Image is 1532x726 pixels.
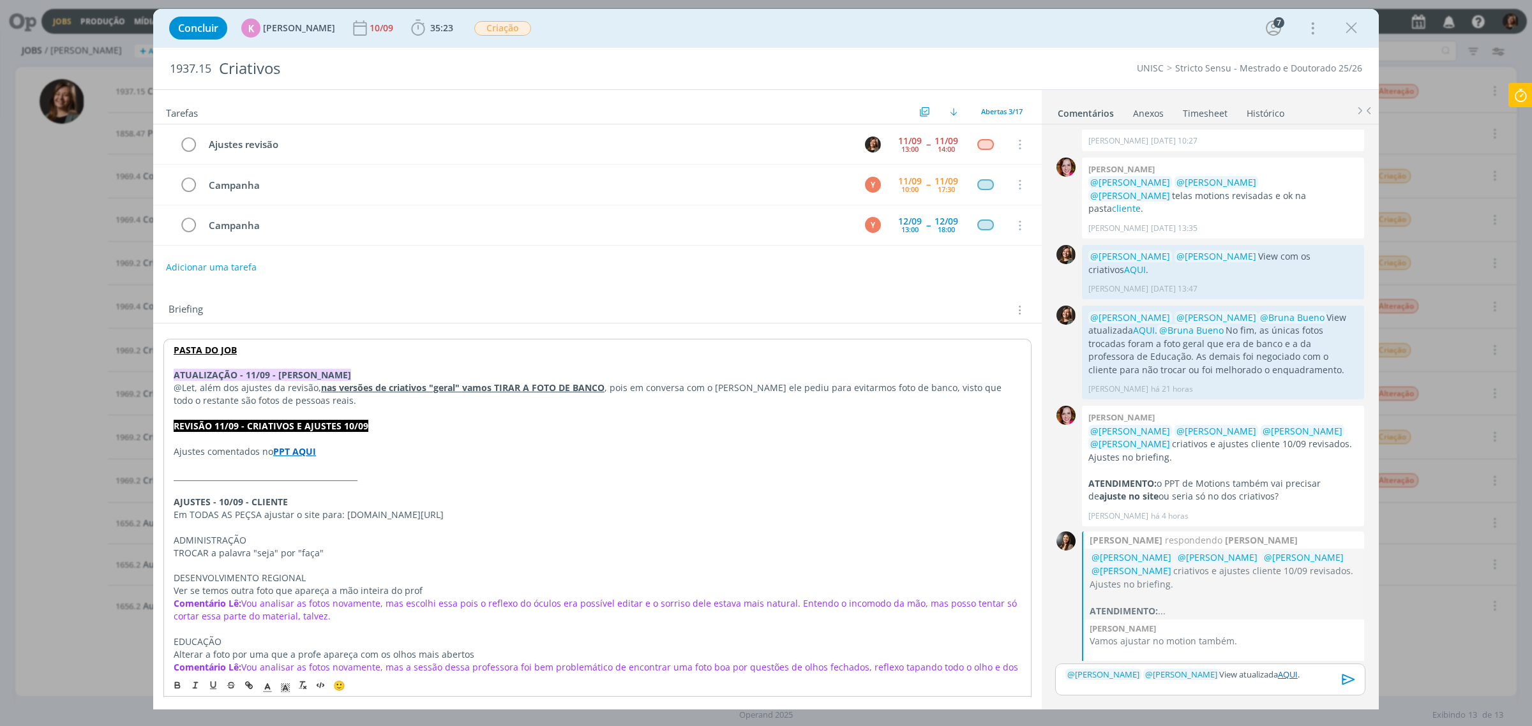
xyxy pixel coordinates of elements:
[174,661,241,673] strong: Comentário Lê:
[214,53,860,84] div: Criativos
[174,635,1021,648] p: EDUCAÇÃO
[1137,62,1164,74] a: UNISC
[863,135,882,154] button: L
[474,20,532,36] button: Criação
[938,145,955,152] div: 14:00
[1151,283,1198,295] span: [DATE] 13:47
[241,19,260,38] div: K
[408,18,456,38] button: 35:23
[174,534,1021,547] p: ADMINISTRAÇÃO
[1178,551,1258,563] span: @[PERSON_NAME]
[174,597,241,609] strong: Comentário Lê:
[926,140,930,149] span: --
[1151,135,1198,147] span: [DATE] 10:27
[1090,604,1358,618] p: ...
[1090,605,1158,617] strong: ATENDIMENTO:
[1090,250,1170,262] span: @[PERSON_NAME]
[1090,311,1170,323] span: @[PERSON_NAME]
[1088,283,1148,295] p: [PERSON_NAME]
[1151,510,1189,522] span: há 4 horas
[865,137,881,152] img: L
[1088,223,1148,234] p: [PERSON_NAME]
[898,217,922,226] div: 12/09
[863,216,882,235] button: Y
[865,217,881,233] div: Y
[1176,250,1256,262] span: @[PERSON_NAME]
[1056,245,1076,264] img: L
[1067,669,1075,680] span: @
[174,597,1019,622] span: Vou analisar as fotos novamente, mas escolhi essa pois o reflexo do óculos era possível editar e ...
[1133,107,1164,120] div: Anexos
[1099,490,1159,502] strong: ajuste no site
[1264,551,1344,563] span: @[PERSON_NAME]
[981,107,1023,116] span: Abertas 3/17
[1088,135,1148,147] p: [PERSON_NAME]
[174,547,1021,559] p: TROCAR a palavra "seja" por "faça"
[178,23,218,33] span: Concluir
[1088,477,1157,489] strong: ATENDIMENTO:
[1056,306,1076,325] img: L
[174,661,1021,686] span: Vou analisar as fotos novamente, mas a sessão dessa professora foi bem problemático de encontrar ...
[950,108,957,115] img: arrow-down.svg
[1067,669,1139,680] span: [PERSON_NAME]
[901,145,919,152] div: 13:00
[174,470,1021,483] p: ________________________________________________
[1088,163,1155,175] b: [PERSON_NAME]
[1263,425,1342,437] span: @[PERSON_NAME]
[1088,383,1148,395] p: [PERSON_NAME]
[926,180,930,189] span: --
[935,217,958,226] div: 12/09
[273,445,316,457] a: PPT AQUI
[330,678,348,693] button: 🙂
[1088,425,1358,464] p: criativos e ajustes cliente 10/09 revisados. Ajustes no briefing.
[1088,411,1155,423] b: [PERSON_NAME]
[1273,17,1284,28] div: 7
[263,24,335,33] span: [PERSON_NAME]
[321,382,605,394] u: nas versões de criativos "geral" vamos TIRAR A FOTO DE BANCO
[174,344,237,356] a: PASTA DO JOB
[1176,425,1256,437] span: @[PERSON_NAME]
[174,572,1021,584] p: DESENVOLVIMENTO REGIONAL
[1088,477,1358,503] p: o PPT de Motions também vai precisar de ou seria só no dos criativos?
[863,175,882,194] button: Y
[174,508,1021,521] p: Em TODAS AS PEÇSA ajustar o site para: [DOMAIN_NAME][URL]
[174,369,351,381] strong: ATUALIZAÇÃO - 11/09 - [PERSON_NAME]
[1182,101,1228,120] a: Timesheet
[1159,324,1224,336] span: @Bruna Bueno
[165,256,257,279] button: Adicionar uma tarefa
[169,302,203,318] span: Briefing
[1090,438,1170,450] span: @[PERSON_NAME]
[1225,533,1298,547] strong: [PERSON_NAME]
[935,137,958,145] div: 11/09
[1090,623,1156,634] b: [PERSON_NAME]
[938,186,955,193] div: 17:30
[1088,311,1358,376] p: View atualizada . No fim, as únicas fotos trocadas foram a foto geral que era de banco e a da pro...
[1090,658,1150,670] p: [PERSON_NAME]
[174,420,368,432] strong: REVISÃO 11/09 - CRIATIVOS E AJUSTES 10/09
[174,584,1021,597] p: Ver se temos outra foto que apareça a mão inteira do prof
[203,137,853,152] div: Ajustes revisão
[1278,669,1298,680] a: AQUI
[1088,510,1148,522] p: [PERSON_NAME]
[1090,551,1358,591] p: criativos e ajustes cliente 10/09 revisados. Ajustes no briefing.
[169,17,227,40] button: Concluir
[901,186,919,193] div: 10:00
[1151,223,1198,234] span: [DATE] 13:35
[241,19,335,38] button: K[PERSON_NAME]
[935,177,958,186] div: 11/09
[203,218,853,233] div: Campanha
[1152,658,1190,670] span: há 4 horas
[174,445,1021,458] p: Ajustes comentados no
[1056,158,1076,177] img: B
[1056,531,1076,551] img: B
[926,221,930,230] span: --
[333,679,345,692] span: 🙂
[1088,250,1358,276] p: View com os criativos .
[898,137,922,145] div: 11/09
[1057,101,1115,120] a: Comentários
[1090,533,1162,547] strong: [PERSON_NAME]
[1088,176,1358,215] p: telas motions revisadas e ok na pasta .
[276,678,294,693] span: Cor de Fundo
[1175,62,1362,74] a: Stricto Sensu - Mestrado e Doutorado 25/26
